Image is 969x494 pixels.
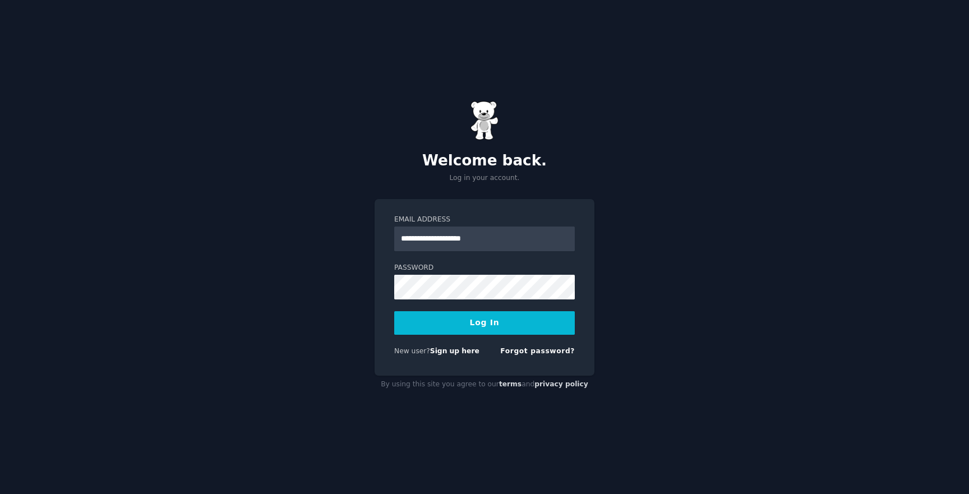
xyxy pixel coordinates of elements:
[394,347,430,355] span: New user?
[394,311,575,335] button: Log In
[375,152,594,170] h2: Welcome back.
[375,376,594,394] div: By using this site you agree to our and
[375,173,594,183] p: Log in your account.
[430,347,479,355] a: Sign up here
[500,347,575,355] a: Forgot password?
[394,215,575,225] label: Email Address
[470,101,499,140] img: Gummy Bear
[499,380,522,388] a: terms
[394,263,575,273] label: Password
[534,380,588,388] a: privacy policy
